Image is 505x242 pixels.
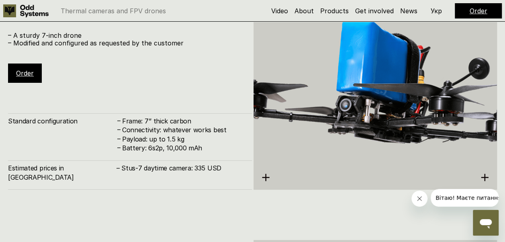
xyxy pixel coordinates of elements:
span: Вітаю! Маєте питання? [5,6,74,12]
iframe: Message from company [431,189,499,207]
a: Get involved [355,7,394,15]
h4: – [117,143,121,152]
iframe: Close message [411,191,427,207]
a: News [400,7,417,15]
a: Products [320,7,349,15]
h4: Estimated prices in [GEOGRAPHIC_DATA] [8,164,117,182]
a: Video [271,7,288,15]
iframe: Button to launch messaging window [473,210,499,236]
a: Order [16,69,34,77]
a: About [294,7,314,15]
p: Thermal cameras and FPV drones [61,8,166,14]
p: Укр [431,8,442,14]
p: – Modified and configured as requested by the customer [8,39,244,47]
h4: Frame: 7’’ thick carbon [122,117,244,125]
h4: – Stus-7 daytime camera: 335 USD [117,164,244,172]
p: – A sturdy 7-inch drone [8,32,244,39]
h4: – [117,125,121,134]
a: Order [470,7,487,15]
h4: – [117,116,121,125]
h4: Standard configuration [8,117,117,125]
h4: – [117,134,121,143]
h4: Payload: up to 1.5 kg [122,135,244,144]
h4: Connectivity: whatever works best [122,125,244,134]
h4: Battery: 6s2p, 10,000 mAh [122,144,244,152]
